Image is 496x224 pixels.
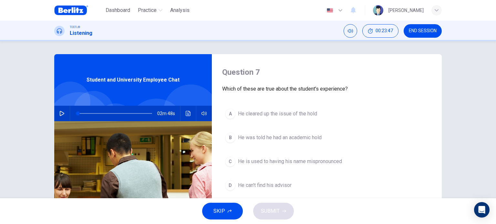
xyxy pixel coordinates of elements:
[54,4,88,17] img: Berlitz Brasil logo
[362,24,398,38] div: Hide
[474,202,490,218] div: Open Intercom Messenger
[138,6,157,14] span: Practice
[168,5,192,16] button: Analysis
[225,132,235,143] div: B
[238,134,322,141] span: He was told he had an academic hold
[222,106,431,122] button: AHe cleared up the issue of the hold
[376,28,393,34] span: 00:23:47
[135,5,165,16] button: Practice
[404,24,442,38] button: END SESSION
[103,5,133,16] button: Dashboard
[70,29,92,37] h1: Listening
[362,24,398,38] button: 00:23:47
[225,109,235,119] div: A
[238,158,342,165] span: He is used to having his name mispronounced
[388,6,424,14] div: [PERSON_NAME]
[87,76,180,84] span: Student and University Employee Chat
[225,180,235,190] div: D
[238,110,317,118] span: He cleared up the issue of the hold
[326,8,334,13] img: en
[222,130,431,146] button: BHe was told he had an academic hold
[54,4,103,17] a: Berlitz Brasil logo
[238,181,292,189] span: He can't find his advisor
[213,207,225,216] span: SKIP
[202,203,243,219] button: SKIP
[373,5,383,15] img: Profile picture
[222,153,431,170] button: CHe is used to having his name mispronounced
[225,156,235,167] div: C
[157,106,180,121] span: 02m 48s
[170,6,190,14] span: Analysis
[222,67,431,77] h4: Question 7
[106,6,130,14] span: Dashboard
[70,25,80,29] span: TOEFL®
[409,28,437,34] span: END SESSION
[222,86,348,92] span: Which of these are true about the student's experience?
[344,24,357,38] div: Mute
[222,177,431,193] button: DHe can't find his advisor
[183,106,193,121] button: Click to see the audio transcription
